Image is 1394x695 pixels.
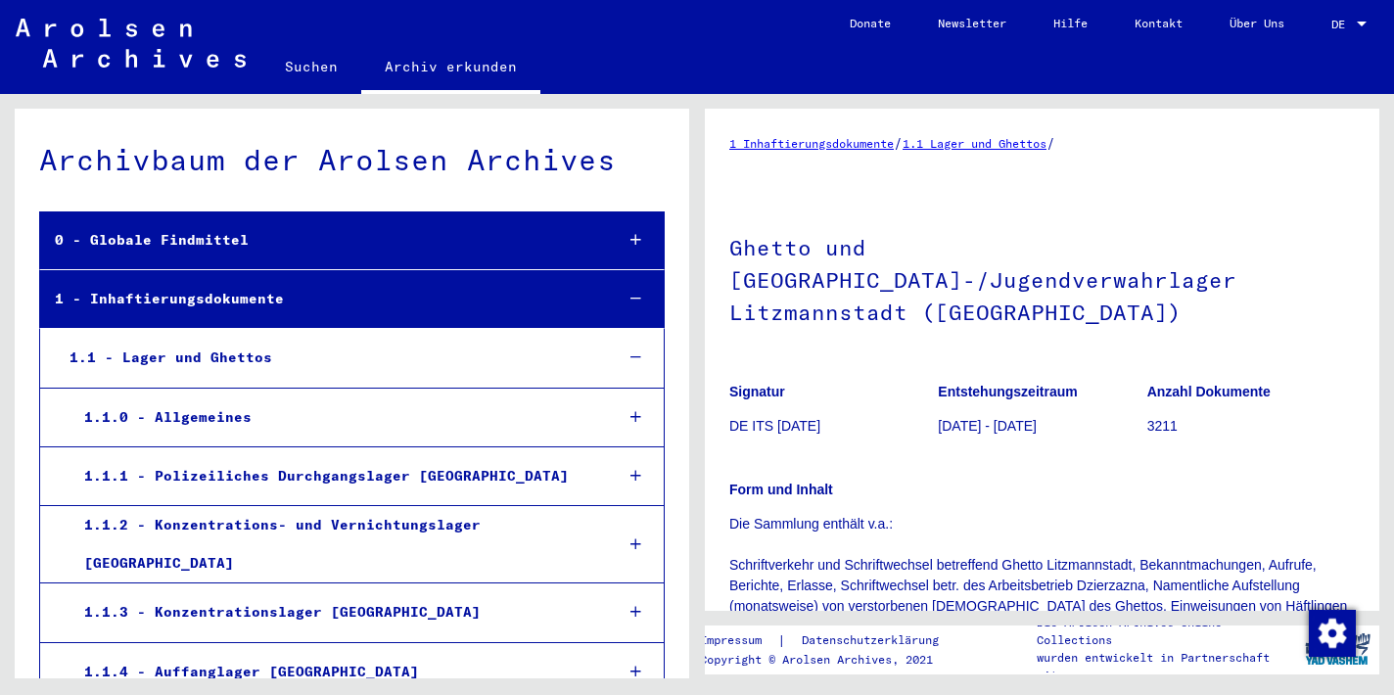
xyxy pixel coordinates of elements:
[1331,18,1353,31] span: DE
[1301,625,1374,673] img: yv_logo.png
[70,457,597,495] div: 1.1.1 - Polizeiliches Durchgangslager [GEOGRAPHIC_DATA]
[1147,416,1355,437] p: 3211
[903,136,1046,151] a: 1.1 Lager und Ghettos
[729,482,833,497] b: Form und Inhalt
[938,416,1145,437] p: [DATE] - [DATE]
[70,506,597,582] div: 1.1.2 - Konzentrations- und Vernichtungslager [GEOGRAPHIC_DATA]
[16,19,246,68] img: Arolsen_neg.svg
[261,43,361,90] a: Suchen
[700,630,777,651] a: Impressum
[729,136,894,151] a: 1 Inhaftierungsdokumente
[786,630,962,651] a: Datenschutzerklärung
[1147,384,1271,399] b: Anzahl Dokumente
[700,630,962,651] div: |
[1037,614,1295,649] p: Die Arolsen Archives Online-Collections
[1046,134,1055,152] span: /
[40,221,597,259] div: 0 - Globale Findmittel
[729,384,785,399] b: Signatur
[729,203,1355,353] h1: Ghetto und [GEOGRAPHIC_DATA]-/Jugendverwahrlager Litzmannstadt ([GEOGRAPHIC_DATA])
[70,653,597,691] div: 1.1.4 - Auffanglager [GEOGRAPHIC_DATA]
[361,43,540,94] a: Archiv erkunden
[894,134,903,152] span: /
[729,416,937,437] p: DE ITS [DATE]
[70,593,597,631] div: 1.1.3 - Konzentrationslager [GEOGRAPHIC_DATA]
[55,339,597,377] div: 1.1 - Lager und Ghettos
[938,384,1077,399] b: Entstehungszeitraum
[70,398,597,437] div: 1.1.0 - Allgemeines
[40,280,597,318] div: 1 - Inhaftierungsdokumente
[1309,610,1356,657] img: Zustimmung ändern
[700,651,962,669] p: Copyright © Arolsen Archives, 2021
[1037,649,1295,684] p: wurden entwickelt in Partnerschaft mit
[39,138,665,182] div: Archivbaum der Arolsen Archives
